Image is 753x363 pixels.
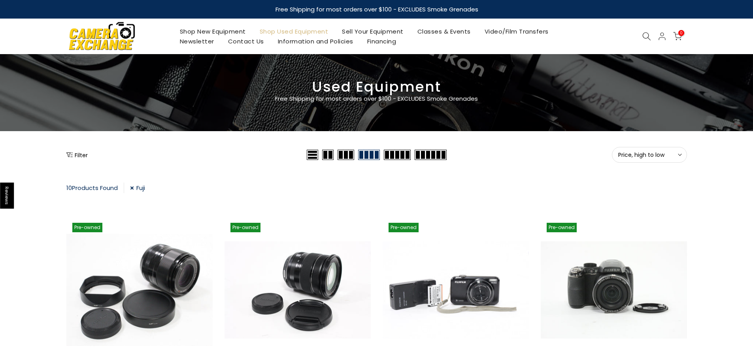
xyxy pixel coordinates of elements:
[335,26,411,36] a: Sell Your Equipment
[673,32,682,41] a: 0
[66,182,124,193] div: Products Found
[271,36,360,46] a: Information and Policies
[618,151,681,158] span: Price, high to low
[360,36,403,46] a: Financing
[410,26,477,36] a: Classes & Events
[253,26,335,36] a: Shop Used Equipment
[221,36,271,46] a: Contact Us
[130,182,145,193] a: Fuji
[66,82,687,92] h3: Used Equipment
[173,36,221,46] a: Newsletter
[66,184,72,192] span: 10
[477,26,555,36] a: Video/Film Transfers
[66,151,88,159] button: Show filters
[275,5,478,13] strong: Free Shipping for most orders over $100 - EXCLUDES Smoke Grenades
[173,26,253,36] a: Shop New Equipment
[228,94,525,103] p: Free Shipping for most orders over $100 - EXCLUDES Smoke Grenades
[678,30,684,36] span: 0
[612,147,687,163] button: Price, high to low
